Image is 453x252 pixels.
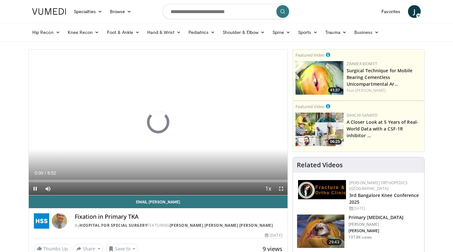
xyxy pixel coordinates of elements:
span: 0:00 [35,170,43,176]
a: Pediatrics [185,26,219,39]
a: Hip Recon [28,26,64,39]
a: 06:25 [296,113,343,146]
h4: Related Videos [297,161,343,169]
a: Shoulder & Elbow [219,26,269,39]
span: 06:25 [328,139,342,145]
a: Zimmer Biomet [347,61,377,67]
a: Hospital for Special Surgery [80,223,147,228]
a: 29:43 Primary [MEDICAL_DATA] [PERSON_NAME] [PERSON_NAME] 197.8K views [297,214,420,248]
img: Hospital for Special Surgery [34,213,49,229]
img: 93c22cae-14d1-47f0-9e4a-a244e824b022.png.150x105_q85_crop-smart_upscale.jpg [296,113,343,146]
a: [PERSON_NAME] [204,223,238,228]
span: / [45,170,46,176]
span: 8:52 [47,170,56,176]
small: Featured Video [296,104,325,109]
a: 41:37 [296,61,343,95]
a: [PERSON_NAME] [170,223,203,228]
a: A Closer Look at 5 Years of Real-World Data with a CSF-1R inhibitor … [347,119,418,138]
a: 3rd Bangalore Knee Conference 2025 [349,192,419,205]
h4: Fixation in Primary TKA [75,213,282,220]
img: VuMedi Logo [32,8,66,15]
a: Favorites [378,5,404,18]
div: By FEATURING , , [75,223,282,228]
a: Email [PERSON_NAME] [29,195,288,208]
img: Avatar [52,213,67,229]
button: Mute [42,182,54,195]
button: Playback Rate [262,182,275,195]
a: [PERSON_NAME] Orthopedics [GEOGRAPHIC_DATA] [349,180,408,191]
p: [PERSON_NAME] [349,222,403,227]
img: 1ab50d05-db0e-42c7-b700-94c6e0976be2.jpeg.150x105_q85_autocrop_double_scale_upscale_version-0.2.jpg [298,180,346,199]
a: Browse [106,5,135,18]
span: 29:43 [326,239,342,245]
small: Featured Video [296,52,325,58]
h3: Primary [MEDICAL_DATA] [349,214,403,221]
a: Sports [294,26,322,39]
a: Specialties [70,5,106,18]
img: 297061_3.png.150x105_q85_crop-smart_upscale.jpg [297,215,344,248]
a: Daiichi-Sankyo [347,113,377,118]
input: Search topics, interventions [163,4,290,19]
a: Knee Recon [64,26,103,39]
span: 41:37 [328,87,342,93]
a: Foot & Ankle [103,26,144,39]
a: Surgical Technique for Mobile Bearing Cementless Unicompartmental Ar… [347,67,413,87]
button: Pause [29,182,42,195]
p: 197.8K views [349,235,372,240]
div: Progress Bar [29,180,288,182]
p: [PERSON_NAME] [349,228,403,233]
a: [PERSON_NAME] [355,88,386,93]
a: Trauma [321,26,350,39]
button: Fullscreen [275,182,288,195]
a: Business [350,26,383,39]
div: [DATE] [349,206,419,211]
a: Spine [269,26,294,39]
a: J [408,5,421,18]
a: Hand & Wrist [143,26,185,39]
div: [DATE] [265,232,282,238]
img: 827ba7c0-d001-4ae6-9e1c-6d4d4016a445.150x105_q85_crop-smart_upscale.jpg [296,61,343,95]
div: Feat. [347,88,422,93]
video-js: Video Player [29,50,288,195]
a: [PERSON_NAME] [239,223,273,228]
